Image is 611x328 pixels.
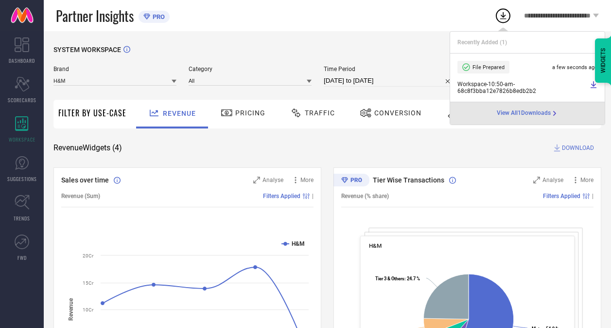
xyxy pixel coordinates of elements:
[542,177,563,183] span: Analyse
[235,109,265,117] span: Pricing
[14,215,30,222] span: TRENDS
[300,177,314,183] span: More
[497,109,559,117] div: Open download page
[580,177,594,183] span: More
[263,193,300,200] span: Filters Applied
[9,136,35,143] span: WORKSPACE
[9,57,35,64] span: DASHBOARD
[562,143,594,153] span: DOWNLOAD
[253,177,260,183] svg: Zoom
[8,96,36,104] span: SCORECARDS
[369,242,382,249] span: H&M
[292,240,305,247] text: H&M
[494,7,512,24] div: Open download list
[53,143,122,153] span: Revenue Widgets ( 4 )
[592,193,594,200] span: |
[533,177,540,183] svg: Zoom
[61,193,100,200] span: Revenue (Sum)
[457,39,507,46] span: Recently Added ( 1 )
[375,276,404,281] tspan: Tier 3 & Others
[552,64,597,71] span: a few seconds ago
[472,64,505,71] span: File Prepared
[374,109,421,117] span: Conversion
[305,109,335,117] span: Traffic
[163,109,196,117] span: Revenue
[150,13,165,20] span: PRO
[373,176,444,184] span: Tier Wise Transactions
[68,298,74,321] tspan: Revenue
[83,280,94,286] text: 15Cr
[312,193,314,200] span: |
[457,81,587,94] span: Workspace - 10:50-am - 68c8f3bba12e7826b8edb2b2
[324,66,454,73] span: Time Period
[497,109,551,117] span: View All 1 Downloads
[53,46,121,54] span: SYSTEM WORKSPACE
[61,176,109,184] span: Sales over time
[7,175,37,182] span: SUGGESTIONS
[497,109,559,117] a: View All1Downloads
[56,6,134,26] span: Partner Insights
[83,307,94,312] text: 10Cr
[189,66,312,73] span: Category
[341,193,389,200] span: Revenue (% share)
[17,254,27,261] span: FWD
[590,81,597,94] a: Download
[83,253,94,258] text: 20Cr
[324,75,454,87] input: Select time period
[53,66,176,73] span: Brand
[333,174,369,188] div: Premium
[58,107,126,119] span: Filter By Use-Case
[262,177,283,183] span: Analyse
[543,193,580,200] span: Filters Applied
[375,276,420,281] text: : 24.7 %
